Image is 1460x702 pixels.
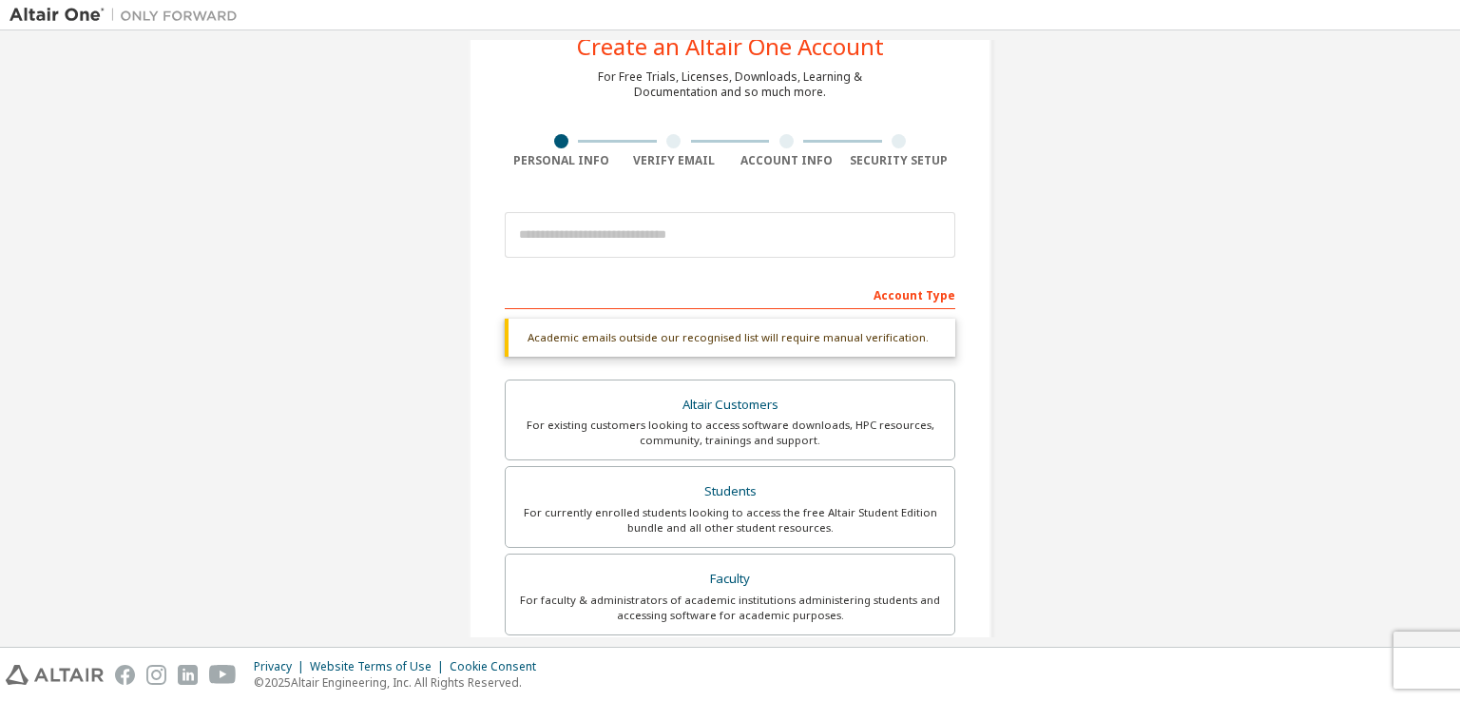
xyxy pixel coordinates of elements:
[517,418,943,448] div: For existing customers looking to access software downloads, HPC resources, community, trainings ...
[843,153,956,168] div: Security Setup
[115,665,135,685] img: facebook.svg
[618,153,731,168] div: Verify Email
[310,659,450,674] div: Website Terms of Use
[505,279,955,309] div: Account Type
[146,665,166,685] img: instagram.svg
[6,665,104,685] img: altair_logo.svg
[517,505,943,536] div: For currently enrolled students looking to access the free Altair Student Edition bundle and all ...
[730,153,843,168] div: Account Info
[505,153,618,168] div: Personal Info
[254,659,310,674] div: Privacy
[505,319,955,357] div: Academic emails outside our recognised list will require manual verification.
[517,478,943,505] div: Students
[254,674,547,691] p: © 2025 Altair Engineering, Inc. All Rights Reserved.
[209,665,237,685] img: youtube.svg
[517,593,943,623] div: For faculty & administrators of academic institutions administering students and accessing softwa...
[517,392,943,419] div: Altair Customers
[450,659,547,674] div: Cookie Consent
[577,35,884,58] div: Create an Altair One Account
[598,69,862,100] div: For Free Trials, Licenses, Downloads, Learning & Documentation and so much more.
[178,665,198,685] img: linkedin.svg
[10,6,247,25] img: Altair One
[517,566,943,593] div: Faculty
